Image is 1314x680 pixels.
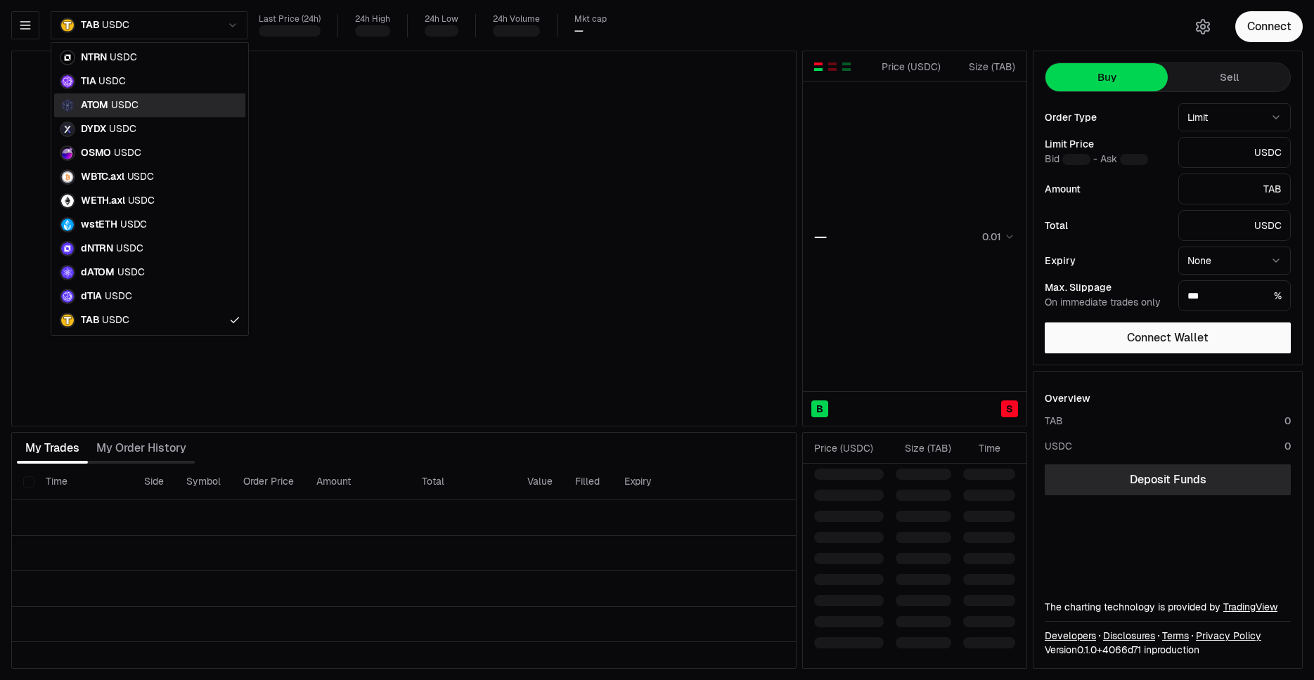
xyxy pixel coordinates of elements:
span: USDC [111,99,138,112]
img: ntrn.png [60,50,75,65]
img: dydx.png [60,122,75,137]
span: USDC [102,314,129,327]
img: TAB.png [60,313,75,328]
img: dTIA.svg [60,289,75,304]
span: USDC [116,242,143,255]
span: NTRN [81,51,107,64]
span: USDC [120,218,147,231]
img: wsteth.svg [60,217,75,233]
span: wstETH [81,218,117,231]
span: USDC [128,195,155,207]
span: USDC [110,51,136,64]
span: TIA [81,75,96,88]
img: atom.png [60,98,75,113]
span: WETH.axl [81,195,125,207]
img: celestia.png [60,74,75,89]
span: dTIA [81,290,102,303]
img: wbtc.png [60,169,75,185]
span: dNTRN [81,242,113,255]
span: USDC [127,171,154,183]
img: osmo.png [60,145,75,161]
span: OSMO [81,147,111,159]
img: dNTRN.svg [60,241,75,256]
img: dATOM.svg [60,265,75,280]
span: USDC [98,75,125,88]
span: USDC [105,290,131,303]
span: DYDX [81,123,106,136]
span: dATOM [81,266,115,279]
span: USDC [109,123,136,136]
span: USDC [114,147,141,159]
span: ATOM [81,99,108,112]
span: USDC [117,266,144,279]
span: TAB [81,314,99,327]
span: WBTC.axl [81,171,124,183]
img: eth-white.png [60,193,75,209]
